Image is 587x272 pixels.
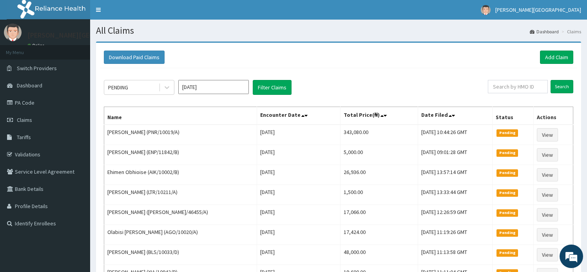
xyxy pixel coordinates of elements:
td: [DATE] 11:19:26 GMT [418,225,493,245]
td: 343,080.00 [341,125,418,145]
img: User Image [481,5,491,15]
span: Dashboard [17,82,42,89]
td: [DATE] [257,125,340,145]
span: Pending [496,229,518,236]
th: Actions [533,107,573,125]
td: [DATE] 13:33:44 GMT [418,185,493,205]
td: [DATE] [257,185,340,205]
a: Online [27,43,46,48]
a: View [537,188,558,201]
th: Encounter Date [257,107,340,125]
td: 48,000.00 [341,245,418,265]
span: Pending [496,129,518,136]
td: 17,424.00 [341,225,418,245]
td: [PERSON_NAME] (PNR/10019/A) [104,125,257,145]
th: Date Filed [418,107,493,125]
a: View [537,248,558,261]
td: [DATE] 09:01:28 GMT [418,145,493,165]
td: [DATE] [257,145,340,165]
img: User Image [4,24,22,41]
input: Select Month and Year [178,80,249,94]
a: Add Claim [540,51,573,64]
a: View [537,148,558,161]
td: [DATE] [257,165,340,185]
p: [PERSON_NAME][GEOGRAPHIC_DATA] [27,32,143,39]
a: View [537,168,558,181]
span: Pending [496,169,518,176]
td: [DATE] [257,205,340,225]
td: [PERSON_NAME] (ENP/11842/B) [104,145,257,165]
a: View [537,228,558,241]
td: [DATE] 12:26:59 GMT [418,205,493,225]
a: Dashboard [530,28,559,35]
span: Tariffs [17,134,31,141]
li: Claims [560,28,581,35]
th: Status [493,107,534,125]
th: Total Price(₦) [341,107,418,125]
td: [DATE] 13:57:14 GMT [418,165,493,185]
div: PENDING [108,83,128,91]
button: Filter Claims [253,80,292,95]
span: Pending [496,249,518,256]
td: Ehimen Obhioise (AIK/10002/B) [104,165,257,185]
td: 1,500.00 [341,185,418,205]
h1: All Claims [96,25,581,36]
input: Search [551,80,573,93]
a: View [537,208,558,221]
td: [DATE] 10:44:26 GMT [418,125,493,145]
button: Download Paid Claims [104,51,165,64]
td: 26,936.00 [341,165,418,185]
td: 17,066.00 [341,205,418,225]
td: [PERSON_NAME] (BLS/10033/D) [104,245,257,265]
a: View [537,128,558,141]
th: Name [104,107,257,125]
td: [DATE] 11:13:58 GMT [418,245,493,265]
td: [DATE] [257,225,340,245]
span: Pending [496,209,518,216]
input: Search by HMO ID [488,80,548,93]
span: [PERSON_NAME][GEOGRAPHIC_DATA] [495,6,581,13]
span: Switch Providers [17,65,57,72]
td: [PERSON_NAME] ([PERSON_NAME]/46455/A) [104,205,257,225]
td: [PERSON_NAME] (LTR/10211/A) [104,185,257,205]
td: 5,000.00 [341,145,418,165]
span: Claims [17,116,32,123]
span: Pending [496,189,518,196]
td: [DATE] [257,245,340,265]
td: Olabisi [PERSON_NAME] (AGO/10020/A) [104,225,257,245]
span: Pending [496,149,518,156]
